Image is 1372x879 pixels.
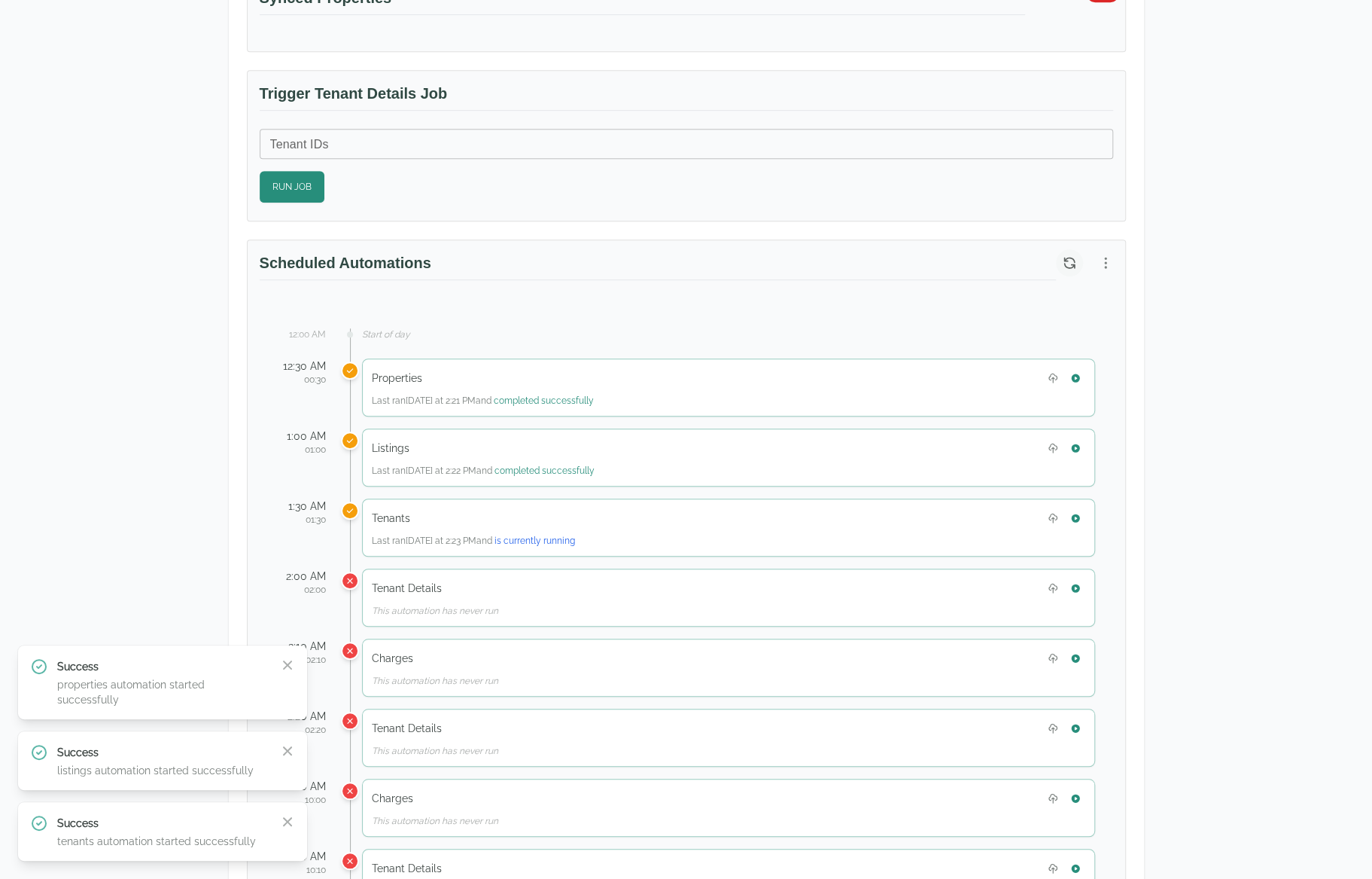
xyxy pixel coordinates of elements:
[341,572,359,590] div: Tenant Details was scheduled for 2:00 AM but missed its scheduled time and hasn't run
[1092,249,1119,276] button: More options
[1043,368,1063,388] button: Upload Properties file
[260,171,324,203] button: Run Job
[1066,789,1085,808] button: Run Charges now
[278,514,326,526] div: 01:30
[1066,649,1085,668] button: Run Charges now
[1066,719,1085,738] button: Run Tenant Details now
[341,502,359,520] div: Tenants was scheduled for 1:30 AM but ran at a different time (actual run: Today at 2:23 PM)
[57,816,268,831] p: Success
[494,465,595,476] span: completed successfully
[278,328,326,340] div: 12:00 AM
[278,374,326,386] div: 00:30
[372,745,1085,757] div: This automation has never run
[372,371,422,386] h5: Properties
[341,362,359,380] div: Properties was scheduled for 12:30 AM but ran at a different time (actual run: Today at 2:21 PM)
[278,864,326,876] div: 10:10
[278,794,326,806] div: 10:00
[372,861,442,876] h5: Tenant Details
[362,328,1095,340] div: Start of day
[494,536,575,546] span: is currently running
[278,429,326,444] div: 1:00 AM
[372,791,413,806] h5: Charges
[372,675,1085,687] div: This automation has never run
[260,83,1113,111] h3: Trigger Tenant Details Job
[1066,578,1085,598] button: Run Tenant Details now
[278,724,326,736] div: 02:20
[278,444,326,456] div: 01:00
[1043,508,1063,528] button: Upload Tenants file
[372,605,1085,617] div: This automation has never run
[1043,719,1063,738] button: Upload Tenant Details file
[1056,249,1083,276] button: Refresh scheduled automations
[278,499,326,514] div: 1:30 AM
[57,745,268,760] p: Success
[1043,859,1063,878] button: Upload Tenant Details file
[341,432,359,450] div: Listings was scheduled for 1:00 AM but ran at a different time (actual run: Today at 2:22 PM)
[372,721,442,736] h5: Tenant Details
[57,677,268,707] p: properties automation started successfully
[1066,859,1085,878] button: Run Tenant Details now
[372,815,1085,827] div: This automation has never run
[372,441,409,456] h5: Listings
[1043,649,1063,668] button: Upload Charges file
[372,536,575,546] span: Last ran [DATE] at 2:23 PM and
[278,569,326,584] div: 2:00 AM
[372,465,595,476] span: Last ran [DATE] at 2:22 PM and
[494,395,594,406] span: completed successfully
[1043,578,1063,598] button: Upload Tenant Details file
[57,763,268,778] p: listings automation started successfully
[1043,789,1063,808] button: Upload Charges file
[278,584,326,596] div: 02:00
[278,639,326,654] div: 2:10 AM
[1043,438,1063,458] button: Upload Listings file
[341,782,359,800] div: Charges was scheduled for 10:00 AM but missed its scheduled time and hasn't run
[1066,368,1085,388] button: Run Properties now
[341,642,359,660] div: Charges was scheduled for 2:10 AM but missed its scheduled time and hasn't run
[372,651,413,666] h5: Charges
[372,581,442,596] h5: Tenant Details
[1066,508,1085,528] button: Run Tenants now
[57,659,268,674] p: Success
[260,252,1056,280] h3: Scheduled Automations
[341,712,359,730] div: Tenant Details was scheduled for 2:20 AM but missed its scheduled time and hasn't run
[372,395,594,406] span: Last ran [DATE] at 2:21 PM and
[341,852,359,870] div: Tenant Details was scheduled for 10:10 AM but missed its scheduled time and hasn't run
[57,834,268,849] p: tenants automation started successfully
[278,359,326,374] div: 12:30 AM
[372,511,410,526] h5: Tenants
[1066,438,1085,458] button: Run Listings now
